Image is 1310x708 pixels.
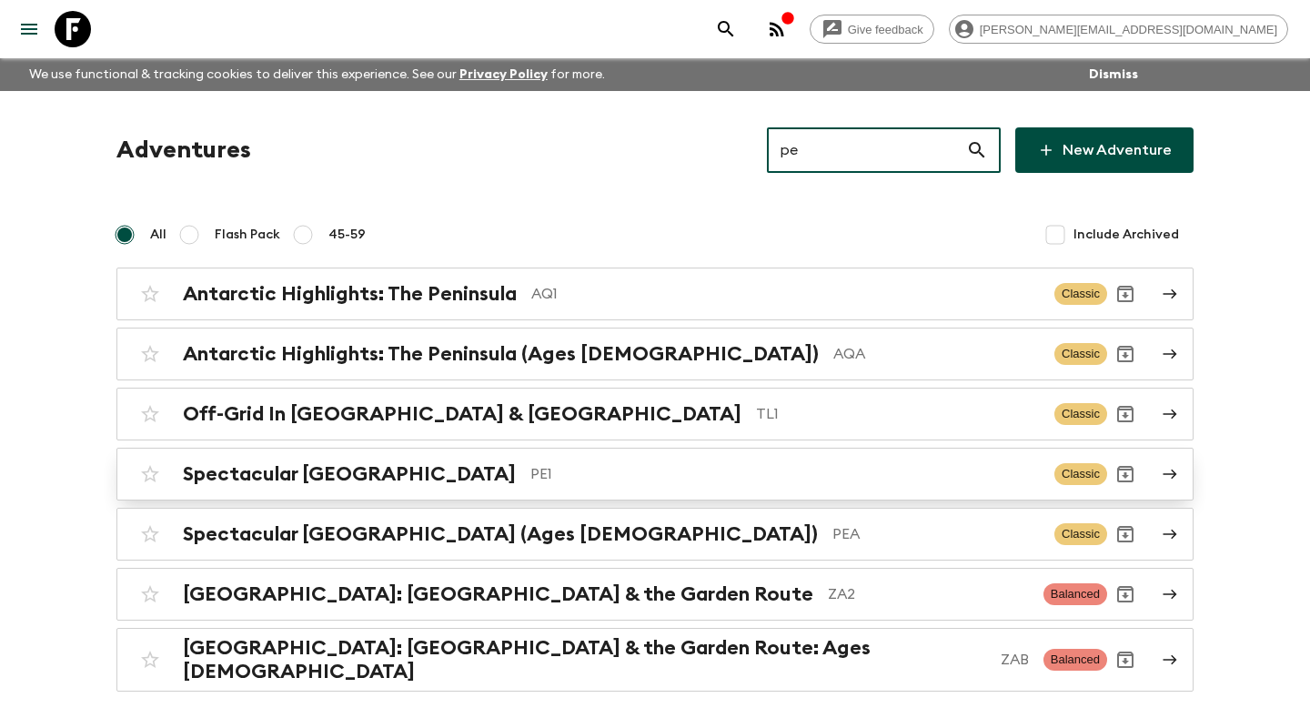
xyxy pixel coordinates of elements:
span: Classic [1054,403,1107,425]
span: Balanced [1043,583,1107,605]
a: Antarctic Highlights: The Peninsula (Ages [DEMOGRAPHIC_DATA])AQAClassicArchive [116,328,1194,380]
button: Archive [1107,576,1144,612]
span: [PERSON_NAME][EMAIL_ADDRESS][DOMAIN_NAME] [970,23,1287,36]
button: Archive [1107,396,1144,432]
a: Spectacular [GEOGRAPHIC_DATA]PE1ClassicArchive [116,448,1194,501]
span: Classic [1054,343,1107,365]
button: search adventures [708,11,744,47]
span: 45-59 [328,226,366,244]
h2: Antarctic Highlights: The Peninsula [183,282,517,306]
h2: Off-Grid In [GEOGRAPHIC_DATA] & [GEOGRAPHIC_DATA] [183,402,741,426]
div: [PERSON_NAME][EMAIL_ADDRESS][DOMAIN_NAME] [949,15,1288,44]
span: All [150,226,166,244]
a: Off-Grid In [GEOGRAPHIC_DATA] & [GEOGRAPHIC_DATA]TL1ClassicArchive [116,388,1194,440]
span: Classic [1054,283,1107,305]
input: e.g. AR1, Argentina [767,125,966,176]
button: Archive [1107,276,1144,312]
p: TL1 [756,403,1040,425]
h2: Spectacular [GEOGRAPHIC_DATA] (Ages [DEMOGRAPHIC_DATA]) [183,522,818,546]
p: PEA [832,523,1040,545]
p: We use functional & tracking cookies to deliver this experience. See our for more. [22,58,612,91]
button: Archive [1107,456,1144,492]
h2: [GEOGRAPHIC_DATA]: [GEOGRAPHIC_DATA] & the Garden Route [183,582,813,606]
p: PE1 [530,463,1040,485]
h2: Antarctic Highlights: The Peninsula (Ages [DEMOGRAPHIC_DATA]) [183,342,819,366]
button: Archive [1107,642,1144,678]
button: Dismiss [1084,62,1143,87]
h1: Adventures [116,132,251,168]
a: New Adventure [1015,127,1194,173]
a: Give feedback [810,15,934,44]
a: [GEOGRAPHIC_DATA]: [GEOGRAPHIC_DATA] & the Garden RouteZA2BalancedArchive [116,568,1194,621]
span: Classic [1054,463,1107,485]
span: Classic [1054,523,1107,545]
span: Balanced [1043,649,1107,671]
a: [GEOGRAPHIC_DATA]: [GEOGRAPHIC_DATA] & the Garden Route: Ages [DEMOGRAPHIC_DATA]ZABBalancedArchive [116,628,1194,692]
button: Archive [1107,516,1144,552]
p: ZA2 [828,583,1029,605]
p: AQ1 [531,283,1040,305]
a: Privacy Policy [459,68,548,81]
h2: Spectacular [GEOGRAPHIC_DATA] [183,462,516,486]
p: ZAB [1001,649,1029,671]
h2: [GEOGRAPHIC_DATA]: [GEOGRAPHIC_DATA] & the Garden Route: Ages [DEMOGRAPHIC_DATA] [183,636,986,683]
a: Spectacular [GEOGRAPHIC_DATA] (Ages [DEMOGRAPHIC_DATA])PEAClassicArchive [116,508,1194,561]
span: Give feedback [838,23,933,36]
a: Antarctic Highlights: The PeninsulaAQ1ClassicArchive [116,268,1194,320]
span: Flash Pack [215,226,280,244]
button: menu [11,11,47,47]
button: Archive [1107,336,1144,372]
span: Include Archived [1073,226,1179,244]
p: AQA [833,343,1040,365]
